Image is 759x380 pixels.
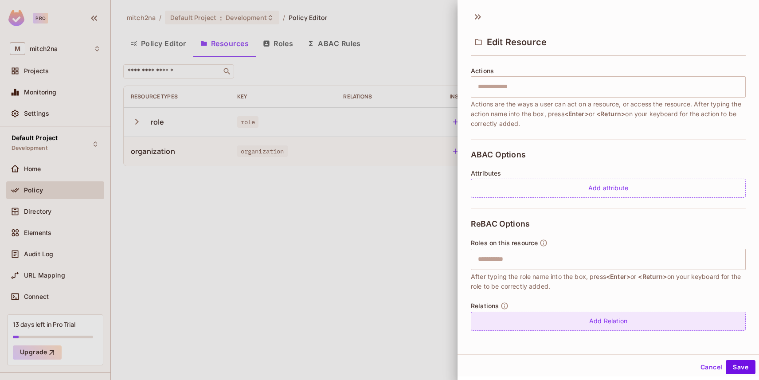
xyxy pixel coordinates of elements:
[726,360,755,374] button: Save
[638,273,667,280] span: <Return>
[471,67,494,74] span: Actions
[606,273,630,280] span: <Enter>
[471,272,746,291] span: After typing the role name into the box, press or on your keyboard for the role to be correctly a...
[471,219,530,228] span: ReBAC Options
[471,302,499,309] span: Relations
[471,170,501,177] span: Attributes
[596,110,625,118] span: <Return>
[471,239,538,247] span: Roles on this resource
[471,179,746,198] div: Add attribute
[487,37,547,47] span: Edit Resource
[471,312,746,331] div: Add Relation
[471,150,526,159] span: ABAC Options
[471,99,746,129] span: Actions are the ways a user can act on a resource, or access the resource. After typing the actio...
[564,110,589,118] span: <Enter>
[697,360,726,374] button: Cancel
